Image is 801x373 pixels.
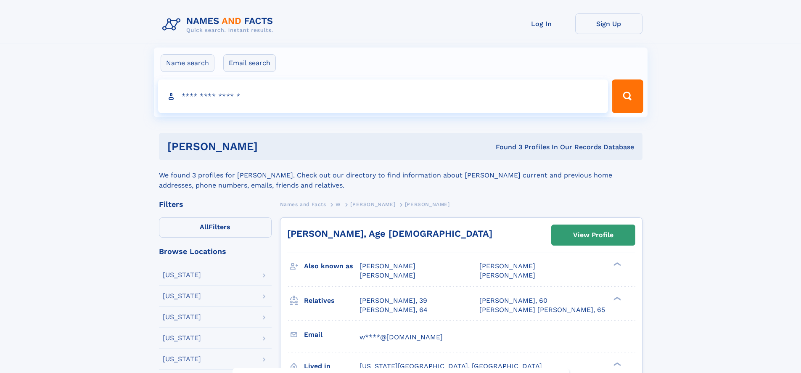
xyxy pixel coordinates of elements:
[163,335,201,341] div: [US_STATE]
[350,199,395,209] a: [PERSON_NAME]
[159,160,642,190] div: We found 3 profiles for [PERSON_NAME]. Check out our directory to find information about [PERSON_...
[159,201,272,208] div: Filters
[360,305,428,315] a: [PERSON_NAME], 64
[350,201,395,207] span: [PERSON_NAME]
[360,262,415,270] span: [PERSON_NAME]
[163,272,201,278] div: [US_STATE]
[304,259,360,273] h3: Also known as
[360,271,415,279] span: [PERSON_NAME]
[611,262,621,267] div: ❯
[200,223,209,231] span: All
[360,362,542,370] span: [US_STATE][GEOGRAPHIC_DATA], [GEOGRAPHIC_DATA]
[287,228,492,239] a: [PERSON_NAME], Age [DEMOGRAPHIC_DATA]
[223,54,276,72] label: Email search
[304,294,360,308] h3: Relatives
[377,143,634,152] div: Found 3 Profiles In Our Records Database
[163,293,201,299] div: [US_STATE]
[573,225,613,245] div: View Profile
[575,13,642,34] a: Sign Up
[163,356,201,362] div: [US_STATE]
[479,262,535,270] span: [PERSON_NAME]
[611,361,621,367] div: ❯
[552,225,635,245] a: View Profile
[167,141,377,152] h1: [PERSON_NAME]
[304,328,360,342] h3: Email
[479,296,547,305] a: [PERSON_NAME], 60
[479,271,535,279] span: [PERSON_NAME]
[159,13,280,36] img: Logo Names and Facts
[405,201,450,207] span: [PERSON_NAME]
[336,201,341,207] span: W
[161,54,214,72] label: Name search
[612,79,643,113] button: Search Button
[158,79,608,113] input: search input
[280,199,326,209] a: Names and Facts
[508,13,575,34] a: Log In
[479,305,605,315] a: [PERSON_NAME] [PERSON_NAME], 65
[611,296,621,301] div: ❯
[163,314,201,320] div: [US_STATE]
[336,199,341,209] a: W
[360,296,427,305] a: [PERSON_NAME], 39
[159,217,272,238] label: Filters
[159,248,272,255] div: Browse Locations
